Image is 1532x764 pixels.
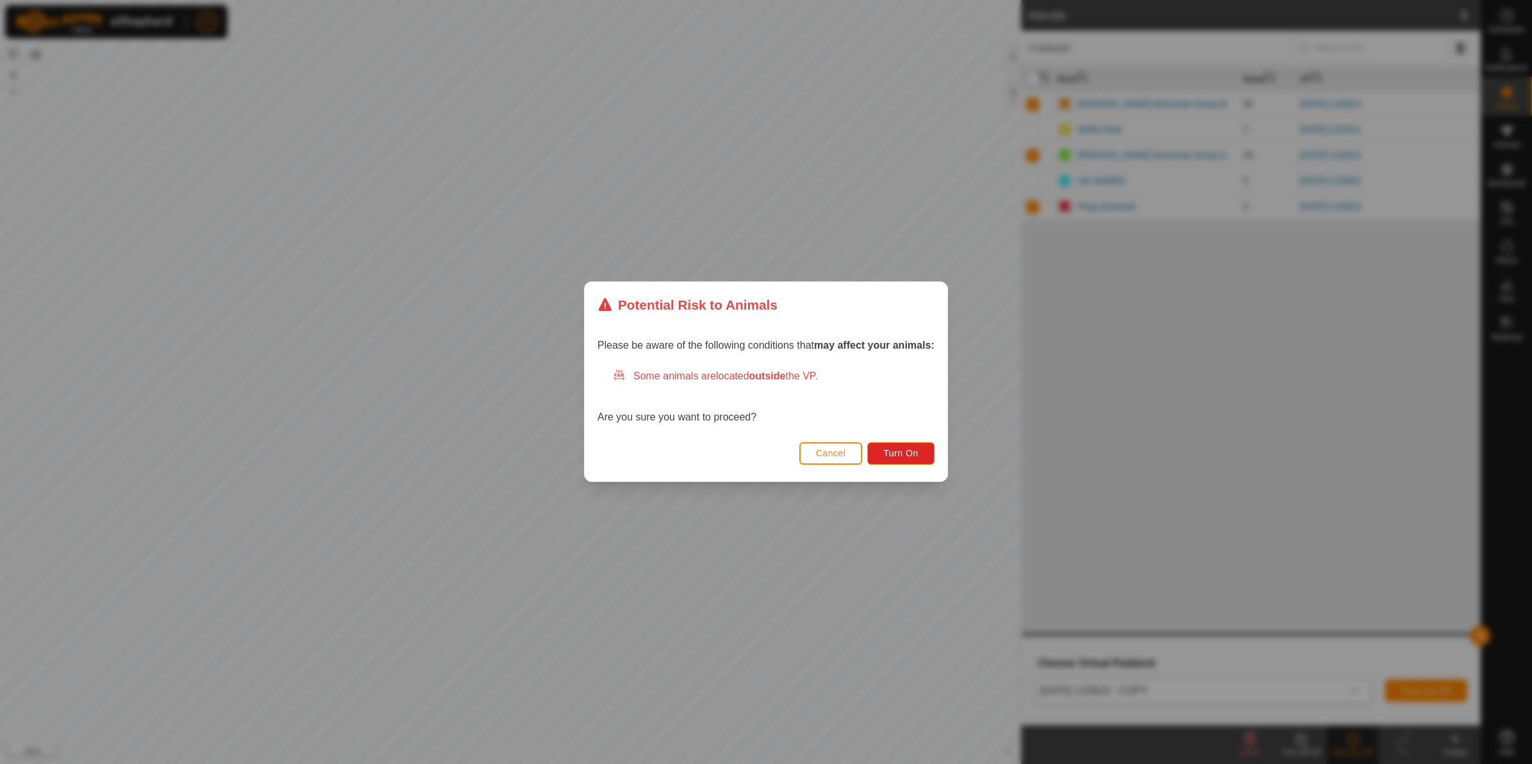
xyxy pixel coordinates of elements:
span: Cancel [816,449,846,459]
button: Cancel [799,442,863,465]
div: Potential Risk to Animals [597,295,778,315]
strong: outside [749,371,786,382]
button: Turn On [868,442,935,465]
span: located the VP. [716,371,818,382]
span: Please be aware of the following conditions that [597,340,935,351]
strong: may affect your animals: [814,340,935,351]
span: Turn On [884,449,919,459]
div: Are you sure you want to proceed? [597,369,935,426]
div: Some animals are [613,369,935,385]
